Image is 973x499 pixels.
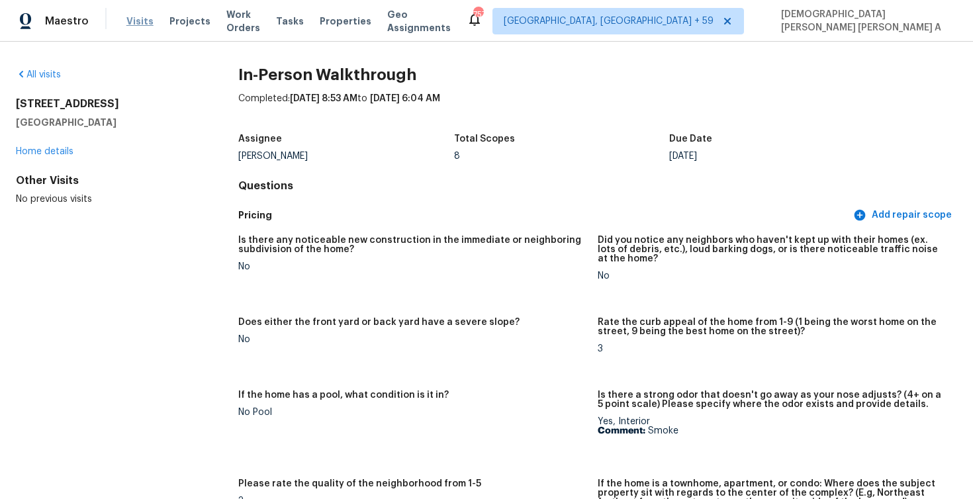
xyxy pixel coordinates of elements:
[16,116,196,129] h5: [GEOGRAPHIC_DATA]
[45,15,89,28] span: Maestro
[238,179,957,193] h4: Questions
[16,195,92,204] span: No previous visits
[16,97,196,111] h2: [STREET_ADDRESS]
[238,479,481,488] h5: Please rate the quality of the neighborhood from 1-5
[598,426,645,435] b: Comment:
[776,8,953,34] span: [DEMOGRAPHIC_DATA][PERSON_NAME] [PERSON_NAME] A
[598,318,947,336] h5: Rate the curb appeal of the home from 1-9 (1 being the worst home on the street, 9 being the best...
[238,390,449,400] h5: If the home has a pool, what condition is it in?
[454,152,670,161] div: 8
[851,203,957,228] button: Add repair scope
[238,262,587,271] div: No
[226,8,260,34] span: Work Orders
[238,134,282,144] h5: Assignee
[598,271,947,281] div: No
[169,15,210,28] span: Projects
[16,70,61,79] a: All visits
[238,236,587,254] h5: Is there any noticeable new construction in the immediate or neighboring subdivision of the home?
[320,15,371,28] span: Properties
[238,68,957,81] h2: In-Person Walkthrough
[598,417,947,435] div: Yes, Interior
[238,208,851,222] h5: Pricing
[16,174,196,187] div: Other Visits
[669,134,712,144] h5: Due Date
[473,8,483,21] div: 757
[598,236,947,263] h5: Did you notice any neighbors who haven't kept up with their homes (ex. lots of debris, etc.), lou...
[669,152,885,161] div: [DATE]
[238,335,587,344] div: No
[238,92,957,126] div: Completed: to
[856,207,952,224] span: Add repair scope
[370,94,440,103] span: [DATE] 6:04 AM
[598,390,947,409] h5: Is there a strong odor that doesn't go away as your nose adjusts? (4+ on a 5 point scale) Please ...
[598,344,947,353] div: 3
[126,15,154,28] span: Visits
[276,17,304,26] span: Tasks
[387,8,451,34] span: Geo Assignments
[238,408,587,417] div: No Pool
[238,152,454,161] div: [PERSON_NAME]
[16,147,73,156] a: Home details
[504,15,714,28] span: [GEOGRAPHIC_DATA], [GEOGRAPHIC_DATA] + 59
[238,318,520,327] h5: Does either the front yard or back yard have a severe slope?
[290,94,357,103] span: [DATE] 8:53 AM
[598,426,947,435] p: Smoke
[454,134,515,144] h5: Total Scopes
